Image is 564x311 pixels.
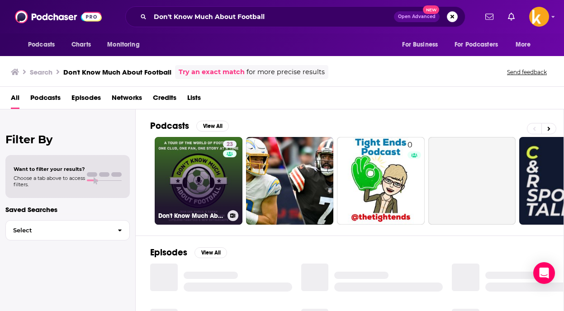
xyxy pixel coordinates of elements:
a: Podcasts [30,90,61,109]
p: Saved Searches [5,205,130,214]
span: Choose a tab above to access filters. [14,175,85,188]
h3: Don't Know Much About Football [63,68,171,76]
h3: Don't Know Much About Football [158,212,224,220]
h2: Filter By [5,133,130,146]
button: open menu [101,36,151,53]
a: Try an exact match [179,67,245,77]
a: EpisodesView All [150,247,227,258]
a: Episodes [71,90,101,109]
a: All [11,90,19,109]
img: User Profile [529,7,549,27]
div: Search podcasts, credits, & more... [125,6,465,27]
button: Select [5,220,130,240]
a: 0 [337,137,425,225]
input: Search podcasts, credits, & more... [150,9,394,24]
a: Networks [112,90,142,109]
button: Send feedback [504,68,550,76]
span: Want to filter your results? [14,166,85,172]
button: Show profile menu [529,7,549,27]
span: 23 [227,140,233,149]
span: for more precise results [246,67,325,77]
span: Open Advanced [398,14,436,19]
button: Open AdvancedNew [394,11,440,22]
a: PodcastsView All [150,120,229,132]
a: Charts [66,36,96,53]
span: Podcasts [28,38,55,51]
span: For Business [402,38,438,51]
a: Show notifications dropdown [504,9,518,24]
button: open menu [449,36,511,53]
div: 0 [408,141,421,221]
span: Monitoring [107,38,139,51]
button: View All [196,121,229,132]
span: For Podcasters [455,38,498,51]
button: open menu [396,36,449,53]
span: New [423,5,439,14]
span: Select [6,227,110,233]
img: Podchaser - Follow, Share and Rate Podcasts [15,8,102,25]
a: 23Don't Know Much About Football [155,137,242,225]
a: Lists [187,90,201,109]
span: Charts [71,38,91,51]
a: Credits [153,90,176,109]
div: Open Intercom Messenger [533,262,555,284]
button: View All [194,247,227,258]
span: More [516,38,531,51]
h2: Podcasts [150,120,189,132]
button: open menu [509,36,542,53]
button: open menu [22,36,66,53]
span: Logged in as sshawan [529,7,549,27]
a: 23 [223,141,237,148]
a: Show notifications dropdown [482,9,497,24]
h2: Episodes [150,247,187,258]
h3: Search [30,68,52,76]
